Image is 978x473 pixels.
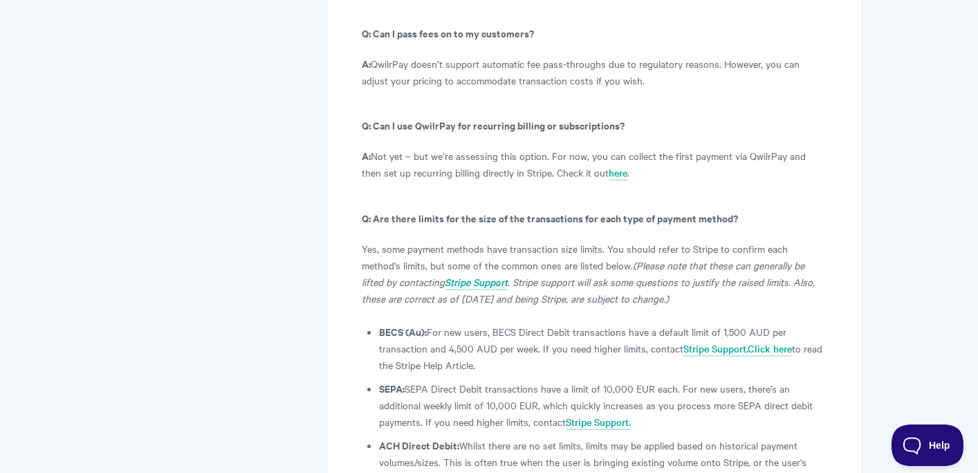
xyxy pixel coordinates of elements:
li: For new users, BECS Direct Debit transactions have a default limit of 1,500 AUD per transaction a... [379,323,827,373]
b: Q: Can I use QwilrPay for recurring billing or subscriptions? [362,118,625,132]
i: (Please note that these can generally be lifted by contacting [362,258,804,289]
a: Stripe Support. [683,341,748,357]
b: A: [362,148,371,163]
a: Click here [748,341,792,357]
p: Not yet – but we’re assessing this option. For now, you can collect the first payment via QwilrPa... [362,148,827,181]
strong: Q: Are there limits for the size of the transactions for each type of payment method? [362,211,738,225]
a: here [609,166,627,181]
a: Stripe Support [445,275,508,290]
iframe: Toggle Customer Support [892,425,964,466]
a: Stripe Support. [566,415,631,430]
p: Yes, some payment methods have transaction size limits. You should refer to Stripe to confirm eac... [362,240,827,307]
strong: SEPA: [379,381,405,395]
strong: BECS (Au): [379,324,427,339]
i: Stripe Support [445,275,508,289]
i: . Stripe support will ask some questions to justify the raised limits. Also, these are correct as... [362,275,815,305]
b: A: [362,56,371,71]
strong: ACH Direct Debit: [379,438,459,452]
p: QwilrPay doesn’t support automatic fee pass-throughs due to regulatory reasons. However, you can ... [362,55,827,89]
li: SEPA Direct Debit transactions have a limit of 10,000 EUR each. For new users, there’s an additio... [379,380,827,430]
b: Q: Can I pass fees on to my customers? [362,26,534,40]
